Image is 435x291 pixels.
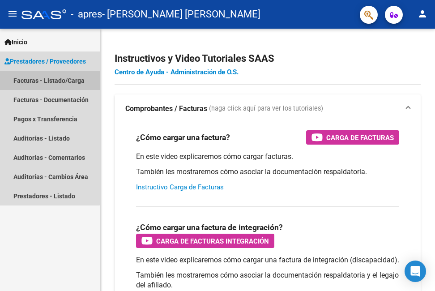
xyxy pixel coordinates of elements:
[115,94,421,123] mat-expansion-panel-header: Comprobantes / Facturas (haga click aquí para ver los tutoriales)
[4,56,86,66] span: Prestadores / Proveedores
[136,234,274,248] button: Carga de Facturas Integración
[115,68,239,76] a: Centro de Ayuda - Administración de O.S.
[156,235,269,247] span: Carga de Facturas Integración
[115,50,421,67] h2: Instructivos y Video Tutoriales SAAS
[136,167,399,177] p: También les mostraremos cómo asociar la documentación respaldatoria.
[209,104,323,114] span: (haga click aquí para ver los tutoriales)
[136,131,230,144] h3: ¿Cómo cargar una factura?
[417,9,428,19] mat-icon: person
[136,152,399,162] p: En este video explicaremos cómo cargar facturas.
[71,4,102,24] span: - apres
[136,270,399,290] p: También les mostraremos cómo asociar la documentación respaldatoria y el legajo del afiliado.
[306,130,399,145] button: Carga de Facturas
[7,9,18,19] mat-icon: menu
[136,183,224,191] a: Instructivo Carga de Facturas
[102,4,260,24] span: - [PERSON_NAME] [PERSON_NAME]
[405,261,426,282] div: Open Intercom Messenger
[136,255,399,265] p: En este video explicaremos cómo cargar una factura de integración (discapacidad).
[125,104,207,114] strong: Comprobantes / Facturas
[136,221,283,234] h3: ¿Cómo cargar una factura de integración?
[326,132,394,143] span: Carga de Facturas
[4,37,27,47] span: Inicio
